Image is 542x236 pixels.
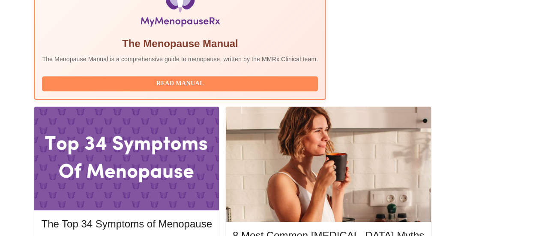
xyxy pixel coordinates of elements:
[42,55,318,63] p: The Menopause Manual is a comprehensive guide to menopause, written by the MMRx Clinical team.
[42,79,320,87] a: Read Manual
[41,217,212,231] h5: The Top 34 Symptoms of Menopause
[42,37,318,51] h5: The Menopause Manual
[51,78,309,89] span: Read Manual
[42,76,318,91] button: Read Manual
